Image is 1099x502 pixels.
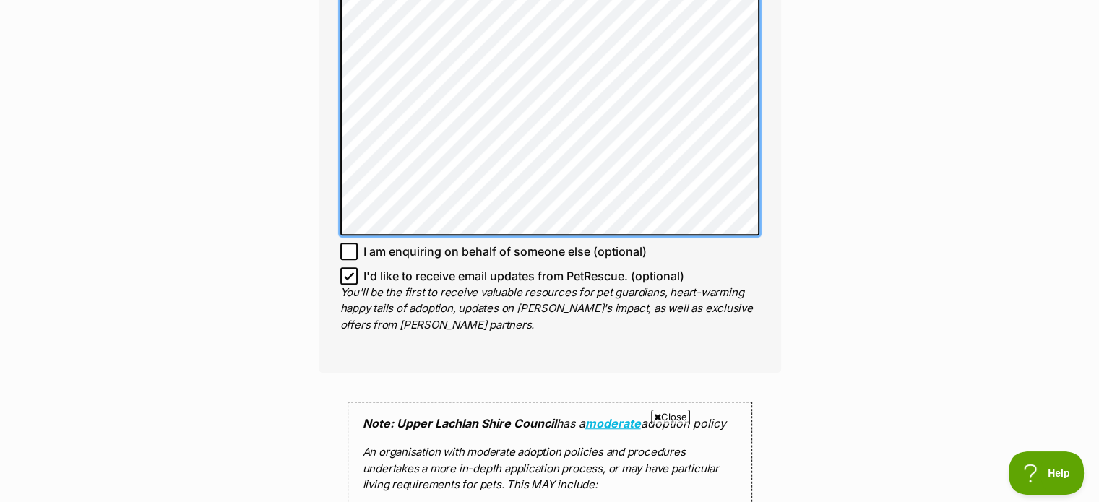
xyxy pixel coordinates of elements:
[340,285,759,334] p: You'll be the first to receive valuable resources for pet guardians, heart-warming happy tails of...
[585,416,641,430] a: moderate
[363,243,647,260] span: I am enquiring on behalf of someone else (optional)
[363,416,556,430] strong: Note: Upper Lachlan Shire Council
[651,410,690,424] span: Close
[1009,451,1085,495] iframe: Help Scout Beacon - Open
[363,267,684,285] span: I'd like to receive email updates from PetRescue. (optional)
[199,430,900,495] iframe: Advertisement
